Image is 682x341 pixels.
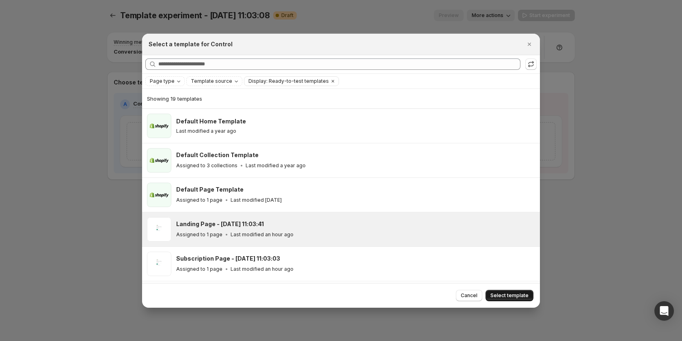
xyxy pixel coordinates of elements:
[176,128,236,134] p: Last modified a year ago
[461,292,477,299] span: Cancel
[654,301,674,321] div: Open Intercom Messenger
[176,151,259,159] h3: Default Collection Template
[246,162,306,169] p: Last modified a year ago
[231,266,294,272] p: Last modified an hour ago
[524,39,535,50] button: Close
[187,77,242,86] button: Template source
[176,162,237,169] p: Assigned to 3 collections
[231,231,294,238] p: Last modified an hour ago
[248,78,329,84] span: Display: Ready-to-test templates
[490,292,529,299] span: Select template
[329,77,337,86] button: Clear
[147,114,171,138] img: Default Home Template
[147,183,171,207] img: Default Page Template
[244,77,329,86] button: Display: Ready-to-test templates
[231,197,282,203] p: Last modified [DATE]
[176,197,222,203] p: Assigned to 1 page
[176,220,264,228] h3: Landing Page - [DATE] 11:03:41
[149,40,233,48] h2: Select a template for Control
[146,77,184,86] button: Page type
[486,290,533,301] button: Select template
[176,255,280,263] h3: Subscription Page - [DATE] 11:03:03
[150,78,175,84] span: Page type
[176,117,246,125] h3: Default Home Template
[176,266,222,272] p: Assigned to 1 page
[191,78,232,84] span: Template source
[147,148,171,173] img: Default Collection Template
[176,231,222,238] p: Assigned to 1 page
[147,95,202,102] span: Showing 19 templates
[176,186,244,194] h3: Default Page Template
[456,290,482,301] button: Cancel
